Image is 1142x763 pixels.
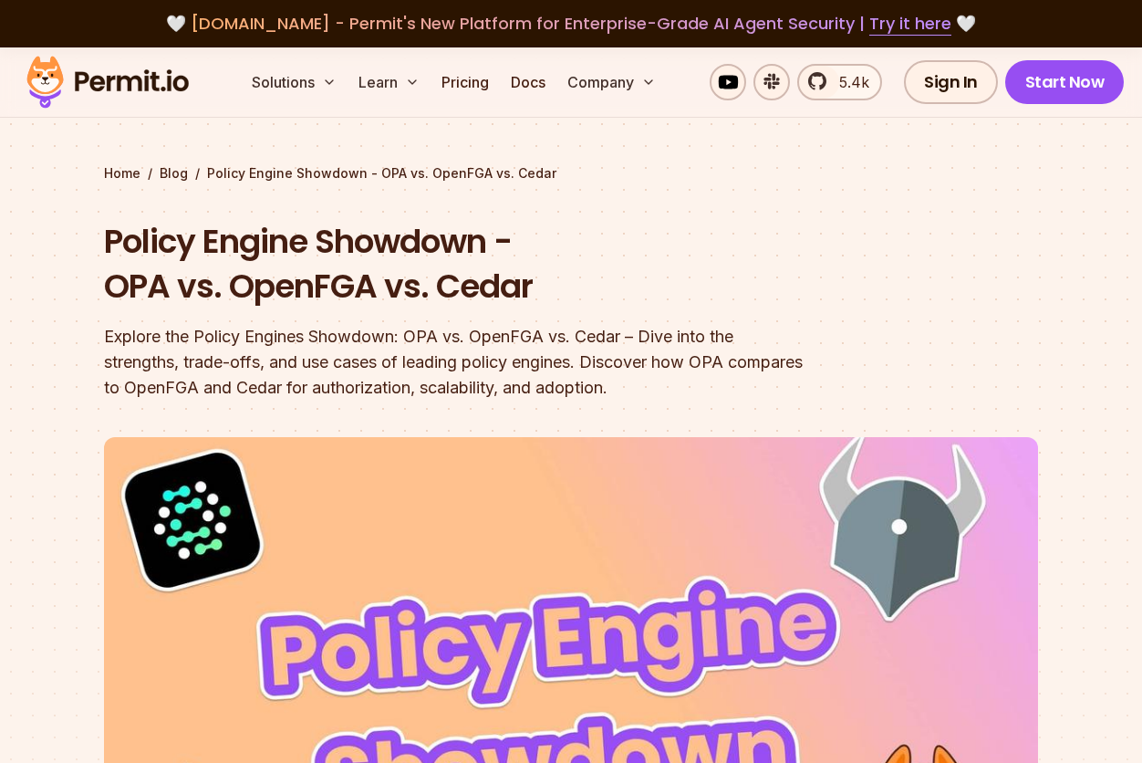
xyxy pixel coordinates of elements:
[869,12,951,36] a: Try it here
[560,64,663,100] button: Company
[191,12,951,35] span: [DOMAIN_NAME] - Permit's New Platform for Enterprise-Grade AI Agent Security |
[797,64,882,100] a: 5.4k
[44,11,1098,37] div: 🤍 🤍
[160,164,188,183] a: Blog
[351,64,427,100] button: Learn
[1005,60,1125,104] a: Start Now
[904,60,998,104] a: Sign In
[828,71,869,93] span: 5.4k
[104,219,805,309] h1: Policy Engine Showdown - OPA vs. OpenFGA vs. Cedar
[104,164,1038,183] div: / /
[434,64,496,100] a: Pricing
[244,64,344,100] button: Solutions
[18,51,197,113] img: Permit logo
[504,64,553,100] a: Docs
[104,324,805,401] div: Explore the Policy Engines Showdown: OPA vs. OpenFGA vs. Cedar – Dive into the strengths, trade-o...
[104,164,140,183] a: Home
